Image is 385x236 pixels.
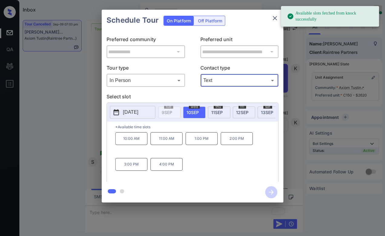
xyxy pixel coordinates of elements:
[186,132,218,145] p: 1:00 PM
[110,106,155,119] button: [DATE]
[186,110,199,115] span: 10 SEP
[263,105,272,109] span: sat
[123,109,138,116] p: [DATE]
[107,36,185,45] p: Preferred community
[287,8,374,25] div: Available slots fetched from knock successfully
[208,107,230,118] div: date-select
[269,12,281,24] button: close
[183,107,206,118] div: date-select
[107,64,185,74] p: Tour type
[115,132,147,145] p: 10:00 AM
[108,75,183,85] div: In Person
[164,16,194,25] div: On Platform
[189,105,200,109] span: wed
[214,105,223,109] span: thu
[262,184,281,200] button: btn-next
[236,110,248,115] span: 12 SEP
[261,110,273,115] span: 13 SEP
[102,10,163,31] h2: Schedule Tour
[233,107,255,118] div: date-select
[239,105,246,109] span: fri
[195,16,225,25] div: Off Platform
[221,132,253,145] p: 2:00 PM
[115,158,147,171] p: 3:00 PM
[202,75,277,85] div: Text
[211,110,223,115] span: 11 SEP
[150,132,183,145] p: 11:00 AM
[200,64,279,74] p: Contact type
[115,122,278,132] p: *Available time slots
[107,93,278,103] p: Select slot
[258,107,280,118] div: date-select
[200,36,279,45] p: Preferred unit
[150,158,183,171] p: 4:00 PM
